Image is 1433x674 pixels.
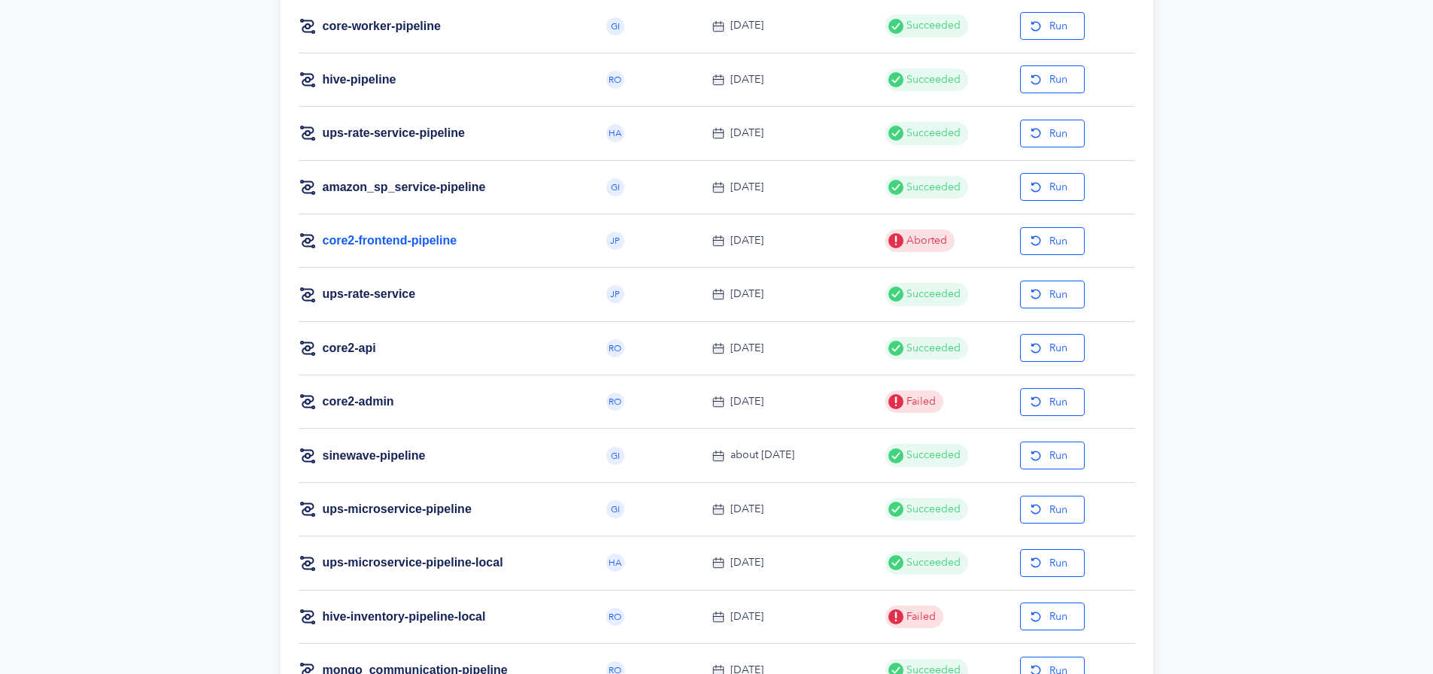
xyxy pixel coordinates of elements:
span: RO [609,75,621,84]
span: Succeeded [903,125,961,141]
button: Run [1020,496,1085,524]
div: [DATE] [730,71,764,88]
span: RO [609,397,621,406]
span: Succeeded [903,340,961,357]
div: [DATE] [730,17,764,34]
a: hive-inventory-pipeline-local [323,609,486,625]
div: [DATE] [730,125,764,141]
div: [DATE] [730,286,764,302]
a: amazon_sp_service-pipeline [323,179,486,196]
span: Succeeded [903,179,961,196]
span: JP [610,290,620,299]
div: [DATE] [730,609,764,625]
div: about [DATE] [730,447,794,463]
button: Run [1020,549,1085,577]
a: ups-rate-service [323,286,416,302]
button: Run [1020,65,1085,93]
div: [DATE] [730,393,764,410]
span: HA [609,558,621,567]
button: Run [1020,227,1085,255]
span: RO [609,344,621,353]
a: core2-frontend-pipeline [323,232,457,249]
span: Succeeded [903,286,961,302]
span: Failed [903,393,936,410]
span: Succeeded [903,501,961,518]
a: ups-microservice-pipeline-local [323,554,503,571]
a: core2-api [323,340,376,357]
span: Succeeded [903,71,961,88]
a: ups-microservice-pipeline [323,501,472,518]
a: core-worker-pipeline [323,18,441,35]
span: JP [610,236,620,245]
span: RO [609,612,621,621]
button: Run [1020,12,1085,40]
span: Succeeded [903,17,961,34]
button: Run [1020,442,1085,469]
div: [DATE] [730,340,764,357]
span: Succeeded [903,554,961,571]
span: GI [611,451,620,460]
span: GI [611,22,620,31]
button: Run [1020,120,1085,147]
a: sinewave-pipeline [323,448,426,464]
span: Succeeded [903,447,961,463]
a: hive-pipeline [323,71,396,88]
span: Failed [903,609,936,625]
a: ups-rate-service-pipeline [323,125,465,141]
a: core2-admin [323,393,394,410]
div: [DATE] [730,501,764,518]
button: Run [1020,334,1085,362]
button: Run [1020,388,1085,416]
button: Run [1020,281,1085,308]
div: [DATE] [730,554,764,571]
span: GI [611,183,620,192]
div: [DATE] [730,232,764,249]
span: GI [611,505,620,514]
div: [DATE] [730,179,764,196]
button: Run [1020,603,1085,630]
button: Run [1020,173,1085,201]
span: Aborted [903,232,947,249]
span: HA [609,129,621,138]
